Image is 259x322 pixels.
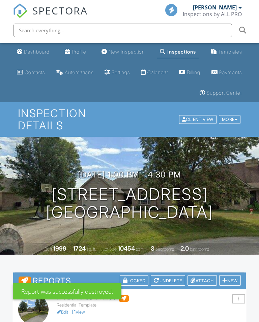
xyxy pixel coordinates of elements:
div: Inspections [167,49,196,55]
div: Support Center [207,90,242,96]
div: Dashboard [24,49,50,55]
span: sq.ft. [136,247,144,252]
div: Billing [187,69,200,75]
a: Settings [102,66,133,79]
a: Inspections [157,46,199,58]
div: Residential Template [57,302,240,308]
span: Built [45,247,52,252]
a: Calendar [138,66,171,79]
a: Contacts [14,66,48,79]
div: New [219,275,241,286]
div: Attach [188,275,217,286]
a: Client View [178,117,218,122]
div: Automations [65,69,94,75]
div: Payments [219,69,242,75]
span: bathrooms [190,247,209,252]
a: Automations (Basic) [54,66,96,79]
div: Client View [179,115,217,124]
div: Calendar [147,69,168,75]
a: Dashboard [14,46,52,58]
h3: Reports [13,272,246,289]
a: Support Center [197,87,245,99]
span: Lot Size [103,247,117,252]
div: Settings [112,69,130,75]
a: Edit [57,310,68,315]
div: Undelete [151,275,185,286]
span: bedrooms [155,247,174,252]
a: Billing [176,66,203,79]
div: Inspections by ALL PRO [183,11,242,18]
span: SPECTORA [32,3,88,18]
div: [PERSON_NAME] [193,4,237,11]
div: Profile [72,49,86,55]
div: 10454 [118,245,135,252]
a: Templates [208,46,245,58]
div: Locked [120,275,149,286]
a: Residential Report Residential Template [57,294,240,308]
h1: [STREET_ADDRESS] [GEOGRAPHIC_DATA] [46,186,213,221]
input: Search everything... [13,24,232,37]
a: SPECTORA [13,9,88,23]
div: New Inspection [109,49,145,55]
h1: Inspection Details [18,107,241,131]
div: Templates [218,49,242,55]
div: 1724 [73,245,86,252]
span: sq. ft. [87,247,96,252]
div: 3 [151,245,154,252]
div: More [219,115,241,124]
div: 2.0 [180,245,189,252]
div: Report was successfully destroyed. [13,283,121,299]
img: The Best Home Inspection Software - Spectora [13,3,28,18]
h3: [DATE] 1:00 pm - 4:30 pm [78,170,181,179]
div: 1999 [53,245,66,252]
a: View [72,310,85,315]
div: Contacts [25,69,45,75]
a: Company Profile [62,46,89,58]
a: Payments [209,66,245,79]
a: New Inspection [99,46,148,58]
